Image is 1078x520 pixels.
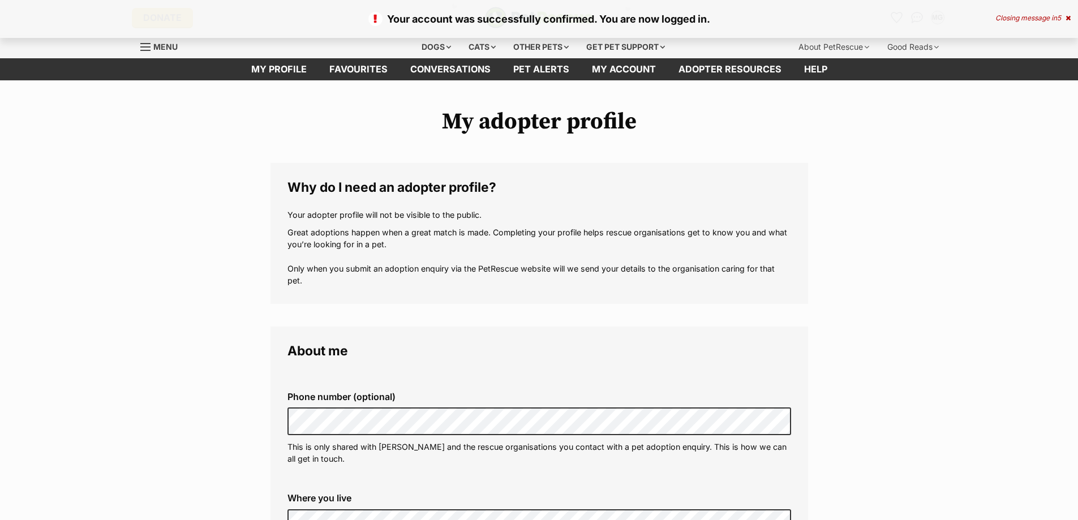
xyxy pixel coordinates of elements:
p: This is only shared with [PERSON_NAME] and the rescue organisations you contact with a pet adopti... [287,441,791,465]
label: Phone number (optional) [287,392,791,402]
div: Dogs [414,36,459,58]
a: Favourites [318,58,399,80]
span: Menu [153,42,178,51]
p: Great adoptions happen when a great match is made. Completing your profile helps rescue organisat... [287,226,791,287]
a: Help [793,58,839,80]
a: conversations [399,58,502,80]
a: My account [581,58,667,80]
h1: My adopter profile [270,109,808,135]
a: My profile [240,58,318,80]
p: Your adopter profile will not be visible to the public. [287,209,791,221]
a: Adopter resources [667,58,793,80]
legend: About me [287,343,791,358]
div: Good Reads [879,36,947,58]
div: About PetRescue [791,36,877,58]
div: Get pet support [578,36,673,58]
a: Menu [140,36,186,56]
div: Other pets [505,36,577,58]
div: Cats [461,36,504,58]
fieldset: Why do I need an adopter profile? [270,163,808,304]
a: Pet alerts [502,58,581,80]
legend: Why do I need an adopter profile? [287,180,791,195]
label: Where you live [287,493,791,503]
